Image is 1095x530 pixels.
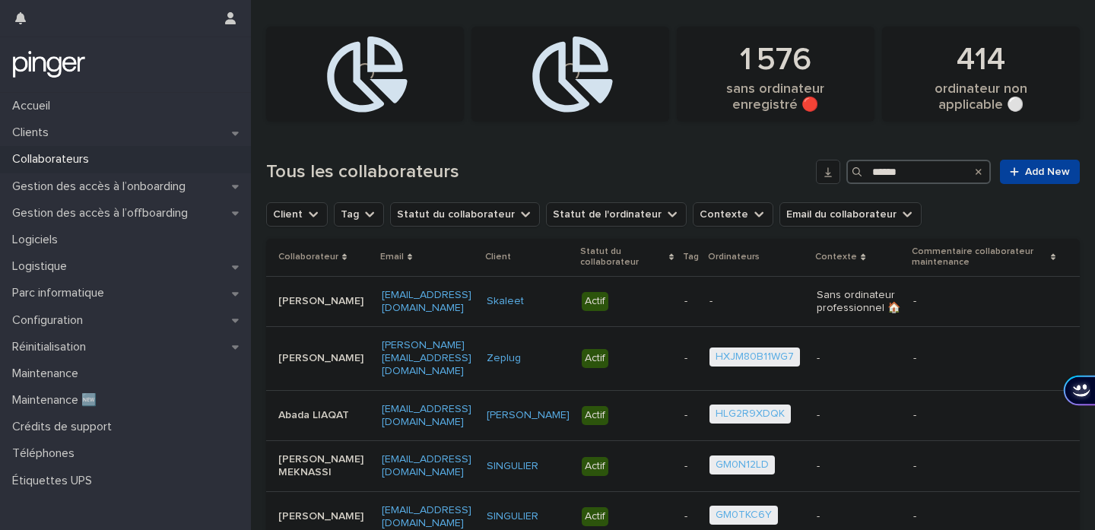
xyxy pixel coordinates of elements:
p: - [684,409,697,422]
a: [EMAIL_ADDRESS][DOMAIN_NAME] [382,454,471,478]
p: Parc informatique [6,286,116,300]
p: - [913,352,1055,365]
p: Abada LIAQAT [278,409,370,422]
div: Actif [582,406,608,425]
button: Email du collaborateur [779,202,922,227]
p: Ordinateurs [708,249,760,265]
p: - [913,409,1055,422]
p: - [913,510,1055,523]
button: Client [266,202,328,227]
p: - [817,352,901,365]
p: Réinitialisation [6,340,98,354]
div: Actif [582,507,608,526]
p: Client [485,249,511,265]
div: sans ordinateur enregistré 🔴 [703,81,849,113]
p: Sans ordinateur professionnel 🏠 [817,289,901,315]
p: Crédits de support [6,420,124,434]
p: - [817,460,901,473]
a: [PERSON_NAME] [487,409,570,422]
button: Statut de l'ordinateur [546,202,687,227]
p: Tag [683,249,699,265]
a: [EMAIL_ADDRESS][DOMAIN_NAME] [382,404,471,427]
h1: Tous les collaborateurs [266,161,810,183]
p: Commentaire collaborateur maintenance [912,243,1046,271]
p: Maintenance [6,367,90,381]
div: Actif [582,349,608,368]
p: Gestion des accès à l’onboarding [6,179,198,194]
p: [PERSON_NAME] [278,352,370,365]
a: GM0N12LD [716,459,769,471]
p: - [913,460,1055,473]
tr: [PERSON_NAME][PERSON_NAME][EMAIL_ADDRESS][DOMAIN_NAME]Zeplug Actif-HXJM80B11WG7 -- [266,327,1080,390]
a: GM0TKC6Y [716,509,772,522]
div: Actif [582,457,608,476]
p: Email [380,249,404,265]
a: SINGULIER [487,460,538,473]
button: Contexte [693,202,773,227]
p: - [913,295,1055,308]
p: - [684,510,697,523]
p: - [684,460,697,473]
tr: Abada LIAQAT[EMAIL_ADDRESS][DOMAIN_NAME][PERSON_NAME] Actif-HLG2R9XDQK -- [266,390,1080,441]
p: Logistique [6,259,79,274]
p: - [817,409,901,422]
div: 414 [908,41,1054,79]
button: Tag [334,202,384,227]
p: Collaborateurs [6,152,101,167]
a: Zeplug [487,352,521,365]
div: ordinateur non applicable ⚪ [908,81,1054,113]
p: Contexte [815,249,857,265]
a: Add New [1000,160,1080,184]
a: SINGULIER [487,510,538,523]
div: Actif [582,292,608,311]
a: HXJM80B11WG7 [716,351,794,363]
p: Maintenance 🆕 [6,393,109,408]
p: Téléphones [6,446,87,461]
p: [PERSON_NAME] [278,295,370,308]
p: Statut du collaborateur [580,243,665,271]
p: Accueil [6,99,62,113]
button: Statut du collaborateur [390,202,540,227]
p: Logiciels [6,233,70,247]
a: [PERSON_NAME][EMAIL_ADDRESS][DOMAIN_NAME] [382,340,471,376]
p: Configuration [6,313,95,328]
p: [PERSON_NAME] [278,510,370,523]
img: mTgBEunGTSyRkCgitkcU [12,49,86,80]
p: [PERSON_NAME] MEKNASSI [278,453,370,479]
tr: [PERSON_NAME][EMAIL_ADDRESS][DOMAIN_NAME]Skaleet Actif--Sans ordinateur professionnel 🏠- [266,276,1080,327]
span: Add New [1025,167,1070,177]
p: Clients [6,125,61,140]
p: - [709,295,805,308]
input: Search [846,160,991,184]
p: Étiquettes UPS [6,474,104,488]
div: 1 576 [703,41,849,79]
a: [EMAIL_ADDRESS][DOMAIN_NAME] [382,290,471,313]
a: Skaleet [487,295,524,308]
p: Gestion des accès à l’offboarding [6,206,200,221]
p: - [684,352,697,365]
p: - [817,510,901,523]
a: HLG2R9XDQK [716,408,785,421]
tr: [PERSON_NAME] MEKNASSI[EMAIL_ADDRESS][DOMAIN_NAME]SINGULIER Actif-GM0N12LD -- [266,441,1080,492]
p: Collaborateur [278,249,338,265]
a: [EMAIL_ADDRESS][DOMAIN_NAME] [382,505,471,528]
p: - [684,295,697,308]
